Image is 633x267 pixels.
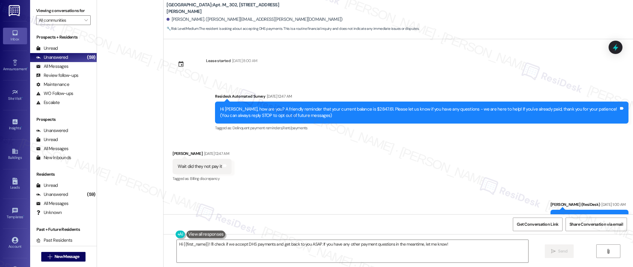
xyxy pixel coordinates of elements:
a: Inbox [3,28,27,44]
div: Lease started [206,58,231,64]
div: [DATE] 12:47 AM [265,93,292,99]
div: Unread [36,137,58,143]
button: Share Conversation via email [566,218,627,231]
div: Residesk Automated Survey [215,93,628,102]
button: Send [545,244,574,258]
div: Past Residents [36,237,73,243]
div: Tagged as: [215,124,628,132]
a: Site Visit • [3,87,27,103]
div: [PERSON_NAME]. ([PERSON_NAME][EMAIL_ADDRESS][PERSON_NAME][DOMAIN_NAME]) [167,16,342,23]
div: Review follow-ups [36,72,78,79]
div: All Messages [36,200,68,207]
i:  [84,18,88,23]
div: [PERSON_NAME] (ResiDesk) [550,201,628,210]
div: Maintenance [36,81,69,88]
div: Unanswered [36,191,68,198]
a: Insights • [3,117,27,133]
div: Unread [36,45,58,52]
button: New Message [41,252,86,262]
div: [DATE] 12:47 AM [203,150,229,157]
span: Share Conversation via email [569,221,623,228]
button: Get Conversation Link [513,218,562,231]
i:  [48,254,52,259]
input: All communities [39,15,81,25]
a: Templates • [3,206,27,222]
span: : The resident is asking about accepting DHS payments. This is a routine financial inquiry and do... [167,26,419,32]
span: • [27,66,28,70]
span: Billing discrepancy [190,176,220,181]
a: Account [3,235,27,251]
div: Prospects + Residents [30,34,97,40]
div: Hi [PERSON_NAME], how are you? A friendly reminder that your current balance is $2847.61. Please ... [220,106,619,119]
span: New Message [55,253,79,260]
span: • [23,214,24,218]
i:  [551,249,556,254]
div: (59) [86,53,97,62]
div: (59) [86,190,97,199]
span: Rent/payments [282,125,308,130]
span: Send [558,248,567,254]
div: New Inbounds [36,155,71,161]
div: Unanswered [36,127,68,134]
span: • [21,125,22,129]
img: ResiDesk Logo [9,5,21,16]
b: [GEOGRAPHIC_DATA]: Apt. M_302, [STREET_ADDRESS][PERSON_NAME] [167,2,287,15]
span: • [22,96,23,100]
div: Unread [36,182,58,189]
div: Unknown [36,209,62,216]
div: All Messages [36,146,68,152]
div: [DATE] 8:00 AM [231,58,257,64]
label: Viewing conversations for [36,6,91,15]
div: Wait did they not pay it [178,163,222,170]
div: Prospects [30,116,97,123]
div: Escalate [36,99,60,106]
span: Get Conversation Link [517,221,558,228]
div: WO Follow-ups [36,90,73,97]
div: Residents [30,171,97,177]
a: Buildings [3,146,27,162]
div: All Messages [36,63,68,70]
textarea: Hi {{first_name}}! I'll check if we accept DHS payments and get back to you ASAP. If you have any... [177,240,528,262]
i:  [606,249,610,254]
div: [DATE] 1:00 AM [600,201,625,208]
span: Delinquent payment reminders , [232,125,282,130]
a: Leads [3,176,27,192]
div: [PERSON_NAME] [173,150,232,159]
div: Tagged as: [173,174,232,183]
strong: 🔧 Risk Level: Medium [167,26,198,31]
div: Do you have confirmation it was? [556,214,619,221]
div: Unanswered [36,54,68,61]
div: Past + Future Residents [30,226,97,233]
